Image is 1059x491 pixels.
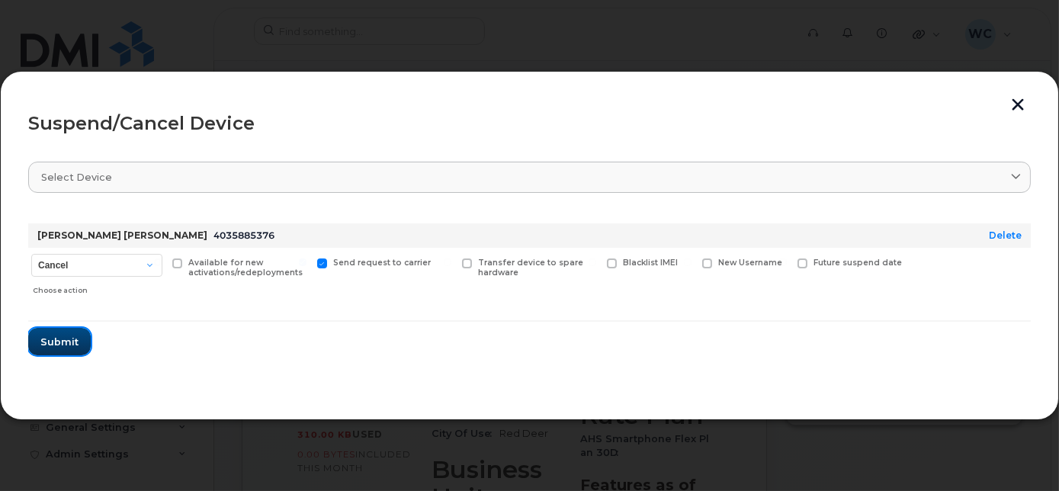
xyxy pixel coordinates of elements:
[623,258,678,268] span: Blacklist IMEI
[478,258,583,278] span: Transfer device to spare hardware
[989,229,1022,241] a: Delete
[779,258,787,266] input: Future suspend date
[684,258,692,266] input: New Username
[28,114,1031,133] div: Suspend/Cancel Device
[333,258,431,268] span: Send request to carrier
[188,258,303,278] span: Available for new activations/redeployments
[213,229,274,241] span: 4035885376
[814,258,902,268] span: Future suspend date
[444,258,451,266] input: Transfer device to spare hardware
[299,258,306,266] input: Send request to carrier
[589,258,596,266] input: Blacklist IMEI
[718,258,782,268] span: New Username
